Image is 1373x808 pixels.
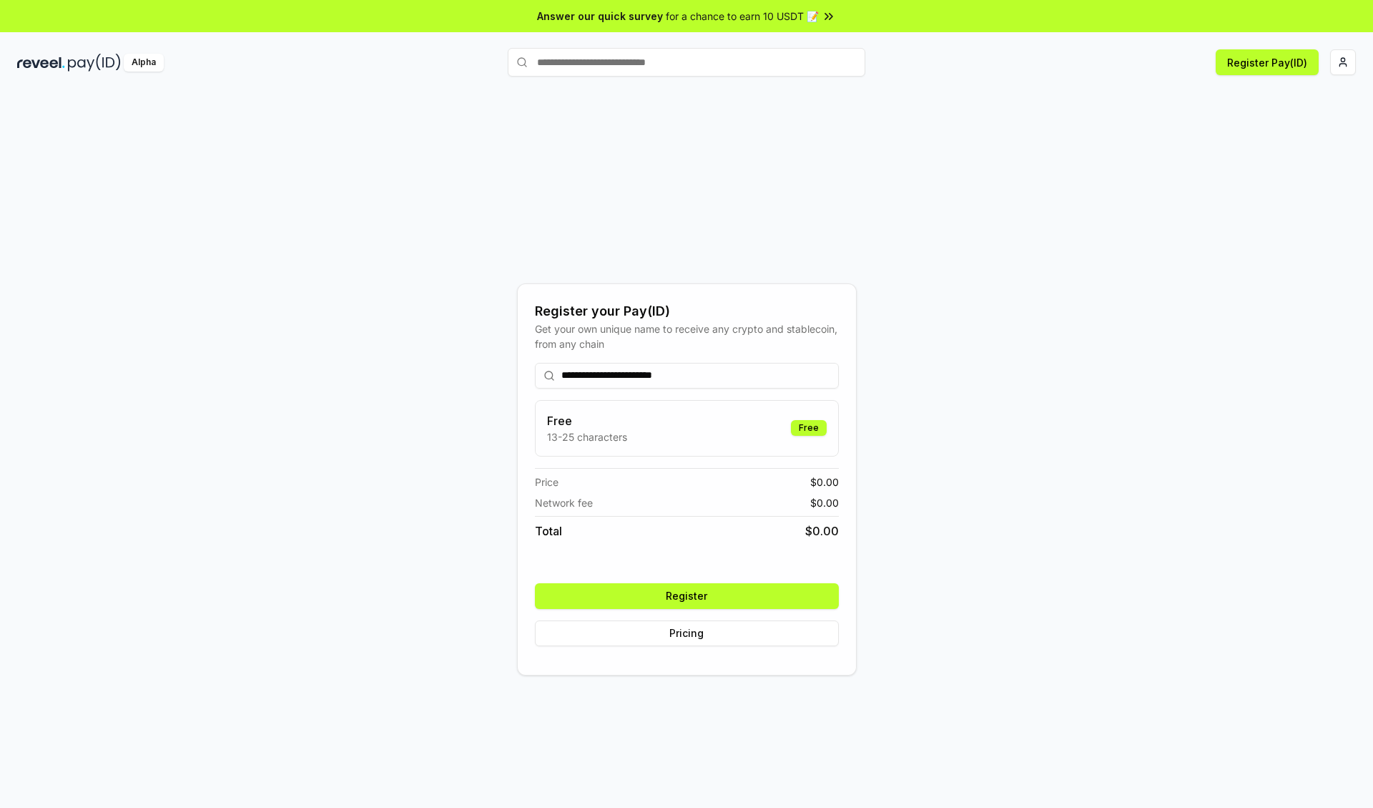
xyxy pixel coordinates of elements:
[547,429,627,444] p: 13-25 characters
[68,54,121,72] img: pay_id
[535,522,562,540] span: Total
[535,321,839,351] div: Get your own unique name to receive any crypto and stablecoin, from any chain
[1216,49,1319,75] button: Register Pay(ID)
[810,474,839,490] span: $ 0.00
[791,420,827,436] div: Free
[535,495,593,510] span: Network fee
[537,9,663,24] span: Answer our quick survey
[666,9,819,24] span: for a chance to earn 10 USDT 📝
[17,54,65,72] img: reveel_dark
[535,583,839,609] button: Register
[124,54,164,72] div: Alpha
[535,301,839,321] div: Register your Pay(ID)
[535,620,839,646] button: Pricing
[547,412,627,429] h3: Free
[810,495,839,510] span: $ 0.00
[535,474,558,490] span: Price
[805,522,839,540] span: $ 0.00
